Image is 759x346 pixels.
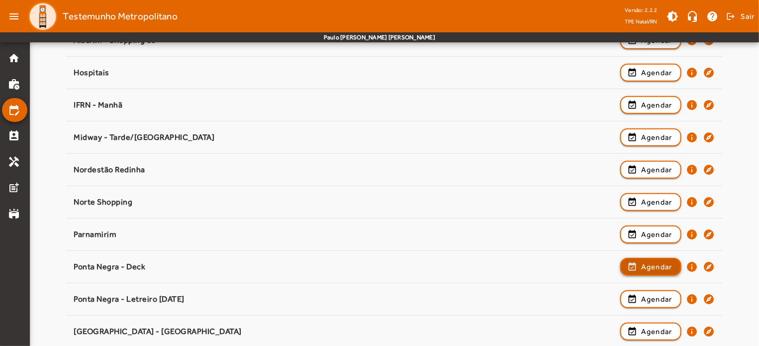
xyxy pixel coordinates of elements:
div: Versão: 2.2.2 [625,4,658,16]
mat-icon: info [686,326,698,338]
mat-icon: home [8,52,20,64]
a: Testemunho Metropolitano [24,1,178,31]
button: Sair [725,9,755,24]
mat-icon: explore [703,99,715,111]
mat-icon: explore [703,261,715,273]
mat-icon: menu [4,6,24,26]
mat-icon: explore [703,67,715,79]
button: Agendar [620,161,681,179]
button: Agendar [620,323,681,341]
span: Agendar [641,164,672,176]
div: Ponta Negra - Letreiro [DATE] [74,294,615,305]
button: Agendar [620,290,681,308]
mat-icon: info [686,164,698,176]
mat-icon: stadium [8,208,20,220]
mat-icon: explore [703,326,715,338]
span: Agendar [641,326,672,338]
div: Hospitais [74,68,615,78]
div: Norte Shopping [74,197,615,208]
span: Agendar [641,261,672,273]
button: Agendar [620,193,681,211]
mat-icon: post_add [8,182,20,194]
span: Agendar [641,293,672,305]
mat-icon: info [686,99,698,111]
span: Sair [741,8,755,24]
span: Testemunho Metropolitano [63,8,178,24]
button: Agendar [620,96,681,114]
mat-icon: explore [703,131,715,143]
button: Agendar [620,64,681,82]
button: Agendar [620,128,681,146]
div: IFRN - Manhã [74,100,615,111]
mat-icon: info [686,131,698,143]
div: [GEOGRAPHIC_DATA] - [GEOGRAPHIC_DATA] [74,327,615,337]
mat-icon: info [686,196,698,208]
button: Agendar [620,226,681,243]
mat-icon: handyman [8,156,20,168]
mat-icon: explore [703,164,715,176]
mat-icon: info [686,293,698,305]
div: Ponta Negra - Deck [74,262,615,272]
mat-icon: info [686,229,698,240]
img: Logo TPE [28,1,58,31]
div: Parnamirim [74,230,615,240]
mat-icon: work_history [8,78,20,90]
span: TPE Natal/RN [625,16,658,26]
span: Agendar [641,131,672,143]
mat-icon: explore [703,196,715,208]
mat-icon: explore [703,229,715,240]
span: Agendar [641,67,672,79]
mat-icon: info [686,67,698,79]
mat-icon: explore [703,293,715,305]
mat-icon: perm_contact_calendar [8,130,20,142]
button: Agendar [620,258,681,276]
span: Agendar [641,196,672,208]
div: Midway - Tarde/[GEOGRAPHIC_DATA] [74,132,615,143]
span: Agendar [641,229,672,240]
mat-icon: edit_calendar [8,104,20,116]
div: Nordestão Redinha [74,165,615,175]
span: Agendar [641,99,672,111]
mat-icon: info [686,261,698,273]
